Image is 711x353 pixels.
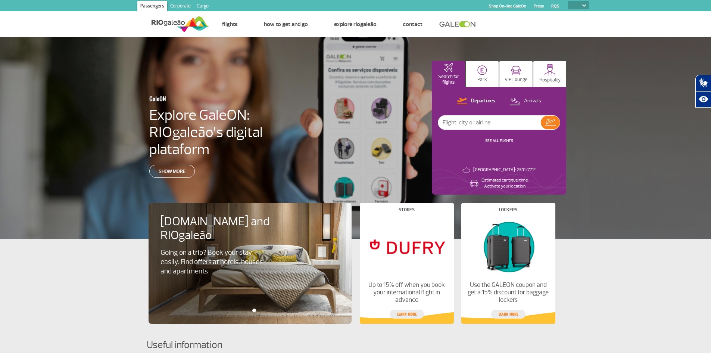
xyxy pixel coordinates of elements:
[499,208,517,212] h4: Lockers
[524,97,541,105] p: Arrivals
[160,215,279,242] h4: [DOMAIN_NAME] and RIOgaleão
[471,97,495,105] p: Departures
[544,64,556,75] img: hospitality.svg
[534,4,544,9] a: Press
[505,77,527,83] p: VIP Lounge
[467,281,549,304] p: Use the GALEON coupon and get a 15% discount for baggage lockers
[149,106,311,158] h4: Explore GaleON: RIOgaleão’s digital plataform
[147,338,565,352] h4: Useful information
[499,61,533,87] button: VIP Lounge
[695,75,711,108] div: Plugin de acessibilidade da Hand Talk.
[539,77,561,83] p: Hospitality
[167,1,194,13] a: Corporate
[467,218,549,275] img: Lockers
[533,61,567,87] button: Hospitality
[366,218,447,275] img: Stores
[334,21,377,28] a: Explore RIOgaleão
[695,91,711,108] button: Abrir recursos assistivos.
[264,21,308,28] a: How to get and go
[444,63,453,72] img: airplaneHomeActive.svg
[137,1,167,13] a: Passengers
[483,138,515,144] button: SEE ALL FLIGHTS
[160,215,340,276] a: [DOMAIN_NAME] and RIOgaleãoGoing on a trip? Book your stay easily. Find offers at hotels, houses ...
[149,165,195,178] a: Show more
[511,66,521,75] img: vipRoom.svg
[390,310,424,319] a: Learn more
[366,281,447,304] p: Up to 15% off when you book your international flight in advance
[477,65,487,75] img: carParkingHome.svg
[436,74,461,85] p: Search for flights
[160,248,266,276] p: Going on a trip? Book your stay easily. Find offers at hotels, houses and apartments
[466,61,499,87] button: Park
[491,310,526,319] a: Learn more
[399,208,415,212] h4: Stores
[481,177,528,189] p: Estimated car travel time: Activate your location
[551,4,559,9] a: RQS
[403,21,422,28] a: Contact
[455,96,498,106] button: Departures
[438,115,541,130] input: Flight, city or airline
[222,21,238,28] a: Flights
[432,61,465,87] button: Search for flights
[149,91,274,106] h3: GaleON
[508,96,543,106] button: Arrivals
[489,4,526,9] a: Shop On-line GaleOn
[473,167,536,173] p: [GEOGRAPHIC_DATA]: 25°C/77°F
[485,138,513,143] a: SEE ALL FLIGHTS
[477,77,487,83] p: Park
[695,75,711,91] button: Abrir tradutor de língua de sinais.
[194,1,212,13] a: Cargo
